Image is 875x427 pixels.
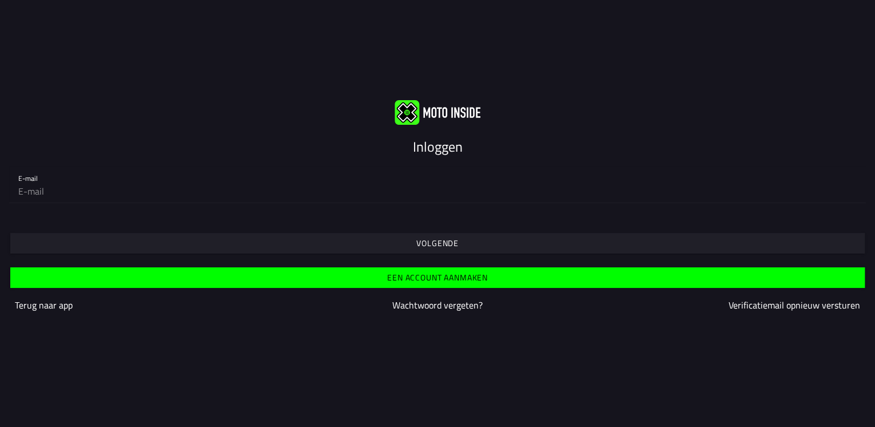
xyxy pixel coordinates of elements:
[729,298,860,312] a: Verificatiemail opnieuw versturen
[413,136,463,157] ion-text: Inloggen
[10,267,865,288] ion-button: Een account aanmaken
[392,298,483,312] a: Wachtwoord vergeten?
[416,239,459,247] ion-text: Volgende
[15,298,73,312] a: Terug naar app
[18,180,857,203] input: E-mail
